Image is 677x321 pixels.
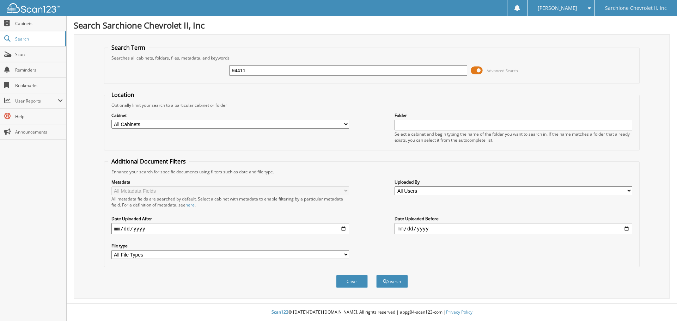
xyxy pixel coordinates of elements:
span: Bookmarks [15,82,63,88]
label: Date Uploaded Before [395,216,632,222]
button: Search [376,275,408,288]
span: Scan [15,51,63,57]
legend: Additional Document Filters [108,158,189,165]
span: User Reports [15,98,58,104]
h1: Search Sarchione Chevrolet II, Inc [74,19,670,31]
span: Cabinets [15,20,63,26]
span: Search [15,36,62,42]
input: start [111,223,349,234]
label: Metadata [111,179,349,185]
span: Advanced Search [487,68,518,73]
div: Enhance your search for specific documents using filters such as date and file type. [108,169,636,175]
label: Date Uploaded After [111,216,349,222]
div: © [DATE]-[DATE] [DOMAIN_NAME]. All rights reserved | appg04-scan123-com | [67,304,677,321]
label: Cabinet [111,112,349,118]
span: [PERSON_NAME] [538,6,577,10]
span: Help [15,113,63,119]
a: here [185,202,195,208]
span: Sarchione Chevrolet II, Inc [605,6,667,10]
legend: Location [108,91,138,99]
img: scan123-logo-white.svg [7,3,60,13]
button: Clear [336,275,368,288]
legend: Search Term [108,44,149,51]
div: All metadata fields are searched by default. Select a cabinet with metadata to enable filtering b... [111,196,349,208]
div: Searches all cabinets, folders, files, metadata, and keywords [108,55,636,61]
span: Reminders [15,67,63,73]
iframe: Chat Widget [642,287,677,321]
label: Uploaded By [395,179,632,185]
span: Announcements [15,129,63,135]
div: Select a cabinet and begin typing the name of the folder you want to search in. If the name match... [395,131,632,143]
span: Scan123 [272,309,288,315]
div: Optionally limit your search to a particular cabinet or folder [108,102,636,108]
a: Privacy Policy [446,309,472,315]
label: File type [111,243,349,249]
input: end [395,223,632,234]
label: Folder [395,112,632,118]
